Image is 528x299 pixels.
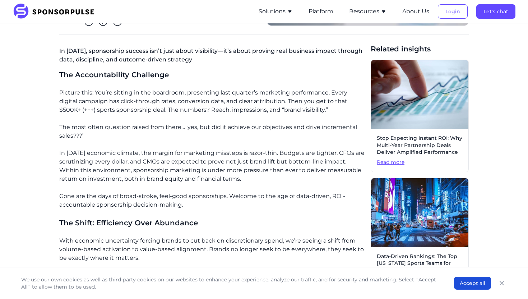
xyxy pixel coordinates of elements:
[371,60,469,172] a: Stop Expecting Instant ROI: Why Multi-Year Partnership Deals Deliver Amplified PerformanceRead more
[454,277,491,290] button: Accept all
[377,253,463,274] span: Data-Driven Rankings: The Top [US_STATE] Sports Teams for Sponsors in [DATE]
[438,8,468,15] a: Login
[371,60,468,129] img: Sponsorship ROI image
[371,44,469,54] span: Related insights
[59,218,198,227] span: The Shift: Efficiency Over Abundance
[402,7,429,16] button: About Us
[476,4,515,19] button: Let's chat
[13,4,100,19] img: SponsorPulse
[259,7,293,16] button: Solutions
[59,192,365,209] p: Gone are the days of broad-stroke, feel-good sponsorships. Welcome to the age of data-driven, ROI...
[59,236,365,262] p: With economic uncertainty forcing brands to cut back on discretionary spend, we’re seeing a shift...
[377,135,463,156] span: Stop Expecting Instant ROI: Why Multi-Year Partnership Deals Deliver Amplified Performance
[371,178,468,247] img: Photo by Andreas Niendorf courtesy of Unsplash
[492,264,528,299] iframe: Chat Widget
[377,159,463,166] span: Read more
[371,178,469,290] a: Data-Driven Rankings: The Top [US_STATE] Sports Teams for Sponsors in [DATE]Read more
[402,8,429,15] a: About Us
[309,7,333,16] button: Platform
[59,70,169,79] span: The Accountability Challenge
[59,44,365,70] p: In [DATE], sponsorship success isn’t just about visibility—it’s about proving real business impac...
[349,7,386,16] button: Resources
[59,149,365,183] p: In [DATE] economic climate, the margin for marketing missteps is razor-thin. Budgets are tighter,...
[59,88,365,114] p: Picture this: You’re sitting in the boardroom, presenting last quarter’s marketing performance. E...
[309,8,333,15] a: Platform
[59,123,365,140] p: The most often question raised from there… ‘yes, but did it achieve our objectives and drive incr...
[476,8,515,15] a: Let's chat
[438,4,468,19] button: Login
[21,276,440,290] p: We use our own cookies as well as third-party cookies on our websites to enhance your experience,...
